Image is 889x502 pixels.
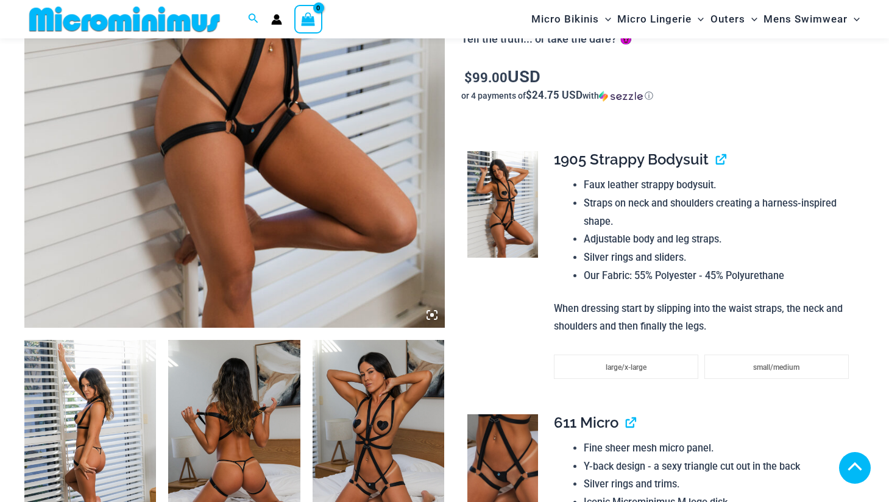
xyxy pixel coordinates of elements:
[554,300,854,336] p: When dressing start by slipping into the waist straps, the neck and shoulders and then finally th...
[599,4,611,35] span: Menu Toggle
[584,176,855,194] li: Faux leather strappy bodysuit.
[271,14,282,25] a: Account icon link
[467,151,538,257] img: Truth or Dare Black 1905 Bodysuit 611 Micro
[461,90,865,102] div: or 4 payments of$24.75 USDwithSezzle Click to learn more about Sezzle
[745,4,757,35] span: Menu Toggle
[294,5,322,33] a: View Shopping Cart, empty
[464,68,508,86] bdi: 99.00
[248,12,259,27] a: Search icon link
[461,67,865,87] p: USD
[704,355,849,379] li: small/medium
[528,4,614,35] a: Micro BikinisMenu ToggleMenu Toggle
[606,363,646,372] span: large/x-large
[584,249,855,267] li: Silver rings and sliders.
[584,194,855,230] li: Straps on neck and shoulders creating a harness-inspired shape.
[763,4,848,35] span: Mens Swimwear
[461,90,865,102] div: or 4 payments of with
[554,355,698,379] li: large/x-large
[526,2,865,37] nav: Site Navigation
[599,91,643,102] img: Sezzle
[526,88,583,102] span: $24.75 USD
[554,414,618,431] span: 611 Micro
[584,230,855,249] li: Adjustable body and leg straps.
[24,5,225,33] img: MM SHOP LOGO FLAT
[584,458,855,476] li: Y-back design - a sexy triangle cut out in the back
[584,475,855,493] li: Silver rings and trims.
[848,4,860,35] span: Menu Toggle
[760,4,863,35] a: Mens SwimwearMenu ToggleMenu Toggle
[584,439,855,458] li: Fine sheer mesh micro panel.
[692,4,704,35] span: Menu Toggle
[531,4,599,35] span: Micro Bikinis
[753,363,799,372] span: small/medium
[464,68,472,86] span: $
[710,4,745,35] span: Outers
[617,4,692,35] span: Micro Lingerie
[707,4,760,35] a: OutersMenu ToggleMenu Toggle
[554,150,709,168] span: 1905 Strappy Bodysuit
[614,4,707,35] a: Micro LingerieMenu ToggleMenu Toggle
[584,267,855,285] li: Our Fabric: 55% Polyester - 45% Polyurethane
